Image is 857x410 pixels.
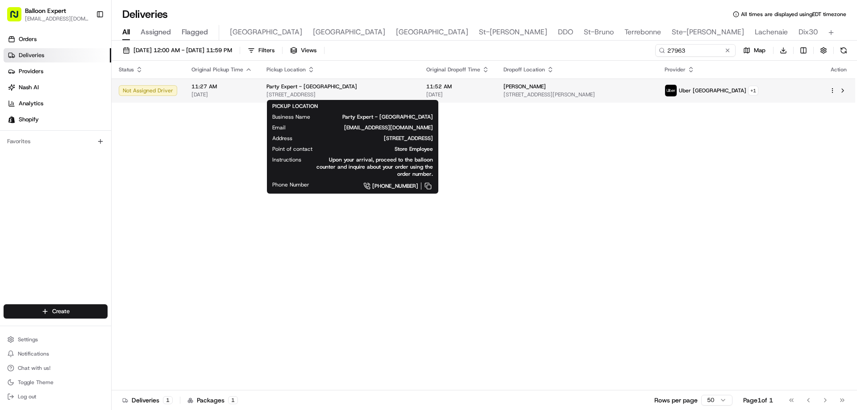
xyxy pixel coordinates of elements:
span: Store Employee [327,145,433,153]
span: Chat with us! [18,364,50,372]
img: uber-new-logo.jpeg [665,85,677,96]
span: All times are displayed using EDT timezone [741,11,846,18]
img: Grace Nketiah [9,154,23,168]
span: [DATE] [79,162,97,170]
button: See all [138,114,162,125]
input: Type to search [655,44,736,57]
button: Chat with us! [4,362,108,374]
span: Original Pickup Time [191,66,243,73]
div: Favorites [4,134,108,149]
a: Providers [4,64,111,79]
div: Packages [187,396,238,405]
span: PICKUP LOCATION [272,103,318,110]
span: [DATE] [191,91,252,98]
span: Deliveries [19,51,44,59]
button: Balloon Expert [25,6,66,15]
span: Lachenaie [755,27,788,37]
img: Shopify logo [8,116,15,123]
span: Upon your arrival, proceed to the balloon counter and inquire about your order using the order nu... [316,156,433,178]
button: Log out [4,390,108,403]
span: [GEOGRAPHIC_DATA] [230,27,302,37]
p: Welcome 👋 [9,36,162,50]
a: [PHONE_NUMBER] [324,181,433,191]
span: [PERSON_NAME] [503,83,546,90]
span: Map [754,46,765,54]
span: Provider [665,66,686,73]
span: Terrebonne [624,27,661,37]
span: Wisdom [PERSON_NAME] [28,138,95,145]
span: Providers [19,67,43,75]
div: 1 [228,396,238,404]
span: Original Dropoff Time [426,66,480,73]
button: Settings [4,333,108,346]
a: 💻API Documentation [72,196,147,212]
div: Action [829,66,848,73]
div: 1 [163,396,173,404]
span: • [97,138,100,145]
span: Party Expert - [GEOGRAPHIC_DATA] [324,113,433,120]
span: Log out [18,393,36,400]
span: Phone Number [272,181,309,188]
span: Business Name [272,113,310,120]
span: [EMAIL_ADDRESS][DOMAIN_NAME] [300,124,433,131]
span: [STREET_ADDRESS][PERSON_NAME] [503,91,650,98]
span: Shopify [19,116,39,124]
a: Shopify [4,112,111,127]
span: [GEOGRAPHIC_DATA] [313,27,385,37]
span: Nash AI [19,83,39,91]
span: St-[PERSON_NAME] [479,27,547,37]
button: [EMAIL_ADDRESS][DOMAIN_NAME] [25,15,89,22]
span: Dix30 [799,27,818,37]
span: Create [52,307,70,315]
img: 1736555255976-a54dd68f-1ca7-489b-9aae-adbdc363a1c4 [18,163,25,170]
span: 11:27 AM [191,83,252,90]
span: [DATE] [426,91,489,98]
button: Views [286,44,320,57]
div: 📗 [9,200,16,207]
span: [GEOGRAPHIC_DATA] [396,27,468,37]
img: 1736555255976-a54dd68f-1ca7-489b-9aae-adbdc363a1c4 [9,85,25,101]
button: Start new chat [152,88,162,99]
button: Balloon Expert[EMAIL_ADDRESS][DOMAIN_NAME] [4,4,92,25]
span: Status [119,66,134,73]
a: Deliveries [4,48,111,62]
img: 1736555255976-a54dd68f-1ca7-489b-9aae-adbdc363a1c4 [18,139,25,146]
span: All [122,27,130,37]
span: Ste-[PERSON_NAME] [672,27,744,37]
input: Clear [23,58,147,67]
span: St-Bruno [584,27,614,37]
span: Instructions [272,156,301,163]
div: Past conversations [9,116,57,123]
span: Analytics [19,99,43,108]
span: Filters [258,46,275,54]
div: 💻 [75,200,83,207]
span: Address [272,135,292,142]
span: Views [301,46,316,54]
a: Analytics [4,96,111,111]
span: [PERSON_NAME] [28,162,72,170]
span: DDO [558,27,573,37]
span: Uber [GEOGRAPHIC_DATA] [679,87,746,94]
button: Filters [244,44,279,57]
a: Orders [4,32,111,46]
button: Refresh [837,44,850,57]
button: [DATE] 12:00 AM - [DATE] 11:59 PM [119,44,236,57]
span: [DATE] [102,138,120,145]
div: Start new chat [40,85,146,94]
span: Pickup Location [266,66,306,73]
a: 📗Knowledge Base [5,196,72,212]
span: Settings [18,336,38,343]
span: • [74,162,77,170]
span: Notifications [18,350,49,357]
span: Flagged [182,27,208,37]
a: Powered byPylon [63,221,108,228]
button: Map [739,44,770,57]
h1: Deliveries [122,7,168,21]
span: [PHONE_NUMBER] [372,182,418,190]
span: Pylon [89,221,108,228]
span: API Documentation [84,199,143,208]
span: Toggle Theme [18,379,54,386]
span: [DATE] 12:00 AM - [DATE] 11:59 PM [133,46,232,54]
